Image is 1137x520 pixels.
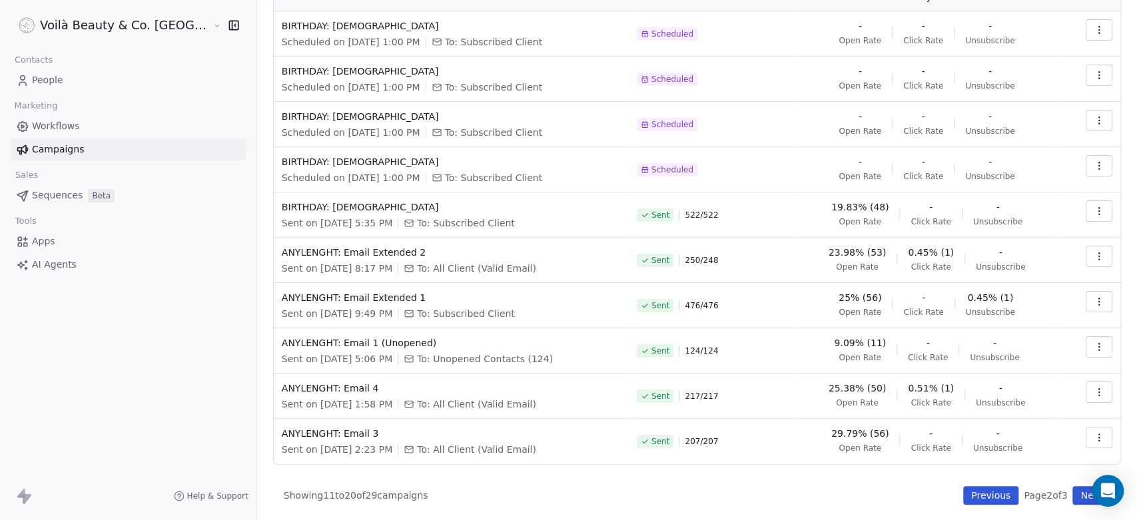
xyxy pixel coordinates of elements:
span: Sent on [DATE] 2:23 PM [282,443,392,456]
span: Open Rate [839,216,881,227]
span: - [929,200,933,214]
span: Unsubscribe [976,262,1025,272]
button: Previous [963,486,1018,505]
span: Click Rate [911,397,950,408]
span: Sent on [DATE] 8:17 PM [282,262,392,275]
span: ANYLENGHT: Email 4 [282,382,621,395]
span: Unsubscribe [965,171,1014,182]
span: To: Subscribed Client [445,81,543,94]
span: - [929,427,933,440]
span: Scheduled on [DATE] 1:00 PM [282,81,420,94]
a: Apps [11,230,246,252]
button: Next [1072,486,1110,505]
span: - [996,200,999,214]
span: BIRTHDAY: [DEMOGRAPHIC_DATA] [282,65,621,78]
span: - [988,110,992,123]
span: Click Rate [903,35,943,46]
span: 19.83% (48) [831,200,889,214]
a: AI Agents [11,254,246,276]
span: Open Rate [839,352,881,363]
span: To: All Client (Valid Email) [417,443,536,456]
span: To: All Client (Valid Email) [417,262,536,275]
span: - [922,65,925,78]
a: People [11,69,246,91]
span: Sent [651,300,669,311]
span: - [859,155,862,168]
span: - [988,155,992,168]
span: ANYLENGHT: Email 3 [282,427,621,440]
span: Apps [32,234,55,248]
span: Open Rate [839,126,881,136]
span: BIRTHDAY: [DEMOGRAPHIC_DATA] [282,200,621,214]
span: Unsubscribe [965,81,1014,91]
span: 124 / 124 [685,346,718,356]
span: - [988,19,992,33]
span: AI Agents [32,258,77,272]
span: 23.98% (53) [829,246,887,259]
a: Campaigns [11,138,246,160]
span: - [922,19,925,33]
span: Sent [651,346,669,356]
span: People [32,73,63,87]
span: BIRTHDAY: [DEMOGRAPHIC_DATA] [282,19,621,33]
span: Sent [651,255,669,266]
span: To: Subscribed Client [417,216,515,230]
span: - [996,427,999,440]
span: Click Rate [903,171,943,182]
button: Voilà Beauty & Co. [GEOGRAPHIC_DATA] [16,14,203,37]
span: Tools [9,211,42,231]
span: Unsubscribe [976,397,1025,408]
span: Contacts [9,50,59,70]
span: To: Subscribed Client [417,307,515,320]
span: Open Rate [839,171,881,182]
span: 9.09% (11) [834,336,886,350]
span: - [922,291,925,304]
span: 217 / 217 [685,391,718,401]
span: - [922,110,925,123]
img: Voila_Beauty_And_Co_Logo.png [19,17,35,33]
span: Scheduled on [DATE] 1:00 PM [282,126,420,139]
span: Scheduled [651,164,693,175]
span: Sent on [DATE] 9:49 PM [282,307,392,320]
span: Sequences [32,188,83,202]
span: Unsubscribe [970,352,1019,363]
span: Scheduled [651,74,693,85]
span: Sent [651,436,669,447]
span: 250 / 248 [685,255,718,266]
span: Unsubscribe [966,307,1015,318]
span: Sent [651,391,669,401]
span: 25% (56) [839,291,881,304]
span: - [859,65,862,78]
span: - [922,155,925,168]
span: Open Rate [839,307,881,318]
span: Sent on [DATE] 1:58 PM [282,397,392,411]
span: Campaigns [32,142,84,156]
span: Click Rate [911,262,950,272]
span: Open Rate [839,443,881,453]
a: SequencesBeta [11,184,246,206]
span: - [988,65,992,78]
span: - [999,246,1002,259]
span: Scheduled on [DATE] 1:00 PM [282,35,420,49]
span: 0.45% (1) [967,291,1013,304]
span: - [859,110,862,123]
span: Click Rate [911,216,950,227]
span: ANYLENGHT: Email Extended 2 [282,246,621,259]
span: To: Subscribed Client [445,35,543,49]
span: Unsubscribe [973,443,1022,453]
span: Marketing [9,96,63,116]
span: Workflows [32,119,80,133]
span: To: Subscribed Client [445,171,543,184]
span: Scheduled [651,29,693,39]
span: Click Rate [903,307,943,318]
span: Click Rate [903,126,943,136]
span: Unsubscribe [965,126,1014,136]
span: Open Rate [839,35,881,46]
span: Sales [9,165,44,185]
span: 25.38% (50) [829,382,887,395]
span: Sent [651,210,669,220]
span: 0.51% (1) [908,382,954,395]
span: 522 / 522 [685,210,718,220]
span: - [993,336,996,350]
span: Sent on [DATE] 5:06 PM [282,352,392,366]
